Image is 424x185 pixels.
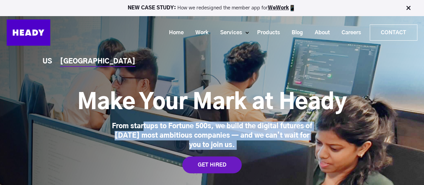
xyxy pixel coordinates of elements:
[212,27,245,39] a: Services
[128,5,177,10] strong: NEW CASE STUDY:
[77,89,347,116] h1: Make Your Mark at Heady
[405,5,412,11] img: Close Bar
[370,25,417,40] a: Contact
[249,27,283,39] a: Products
[283,27,306,39] a: Blog
[182,156,242,173] a: GET HIRED
[161,27,187,39] a: Home
[268,5,289,10] a: WeWork
[60,58,135,65] a: [GEOGRAPHIC_DATA]
[57,25,417,41] div: Navigation Menu
[333,27,364,39] a: Careers
[108,122,316,150] div: From startups to Fortune 500s, we build the digital futures of [DATE] most ambitious companies — ...
[306,27,333,39] a: About
[43,58,52,65] a: US
[3,5,421,11] p: How we redesigned the member app for
[7,19,50,46] img: Heady_Logo_Web-01 (1)
[289,5,296,11] img: app emoji
[187,27,212,39] a: Work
